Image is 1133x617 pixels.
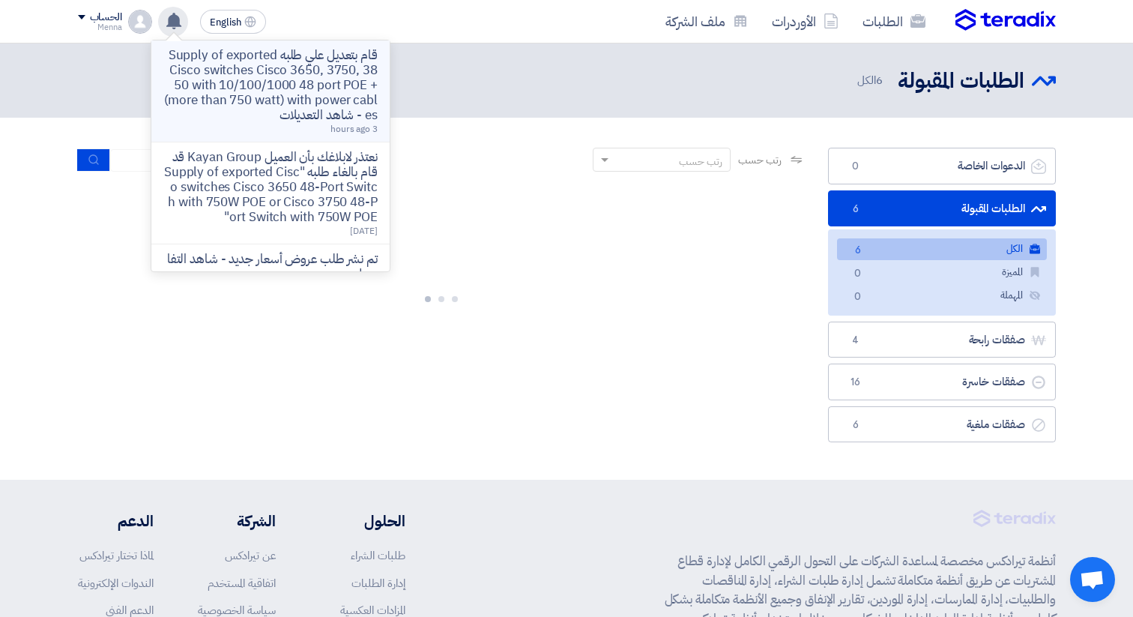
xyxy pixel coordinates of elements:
[679,154,722,169] div: رتب حسب
[653,4,760,39] a: ملف الشركة
[208,575,276,592] a: اتفاقية المستخدم
[330,122,378,136] span: 3 hours ago
[163,150,378,225] p: نعتذر لابلاغك بأن العميل Kayan Group قد قام بالغاء طلبه "Supply of exported Cisco switches Cisco ...
[847,159,865,174] span: 0
[225,547,276,564] a: عن تيرادكس
[163,252,378,282] p: تم نشر طلب عروض أسعار جديد - شاهد التفاصيل
[849,289,867,305] span: 0
[850,4,937,39] a: الطلبات
[351,547,405,564] a: طلبات الشراء
[837,285,1047,307] a: المهملة
[128,10,152,34] img: profile_test.png
[847,202,865,217] span: 6
[210,17,241,28] span: English
[837,238,1047,260] a: الكل
[200,10,266,34] button: English
[849,266,867,282] span: 0
[847,333,865,348] span: 4
[828,148,1056,184] a: الدعوات الخاصة0
[78,23,122,31] div: Menna
[79,547,154,564] a: لماذا تختار تيرادكس
[351,575,405,592] a: إدارة الطلبات
[828,322,1056,358] a: صفقات رابحة4
[321,510,405,532] li: الحلول
[110,149,320,172] input: ابحث بعنوان أو رقم الطلب
[738,152,781,168] span: رتب حسب
[198,510,276,532] li: الشركة
[857,72,886,89] span: الكل
[350,224,377,238] span: [DATE]
[955,9,1056,31] img: Teradix logo
[847,418,865,433] span: 6
[760,4,850,39] a: الأوردرات
[828,364,1056,400] a: صفقات خاسرة16
[163,48,378,123] p: قام بتعديل علي طلبه Supply of exported Cisco switches Cisco 3650, 3750, 3850 with 10/100/1000 48 ...
[78,575,154,592] a: الندوات الإلكترونية
[90,11,122,24] div: الحساب
[837,262,1047,283] a: المميزة
[849,243,867,259] span: 6
[828,406,1056,443] a: صفقات ملغية6
[876,72,883,88] span: 6
[847,375,865,390] span: 16
[828,190,1056,227] a: الطلبات المقبولة6
[78,510,154,532] li: الدعم
[898,67,1024,96] h2: الطلبات المقبولة
[1070,557,1115,602] div: Open chat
